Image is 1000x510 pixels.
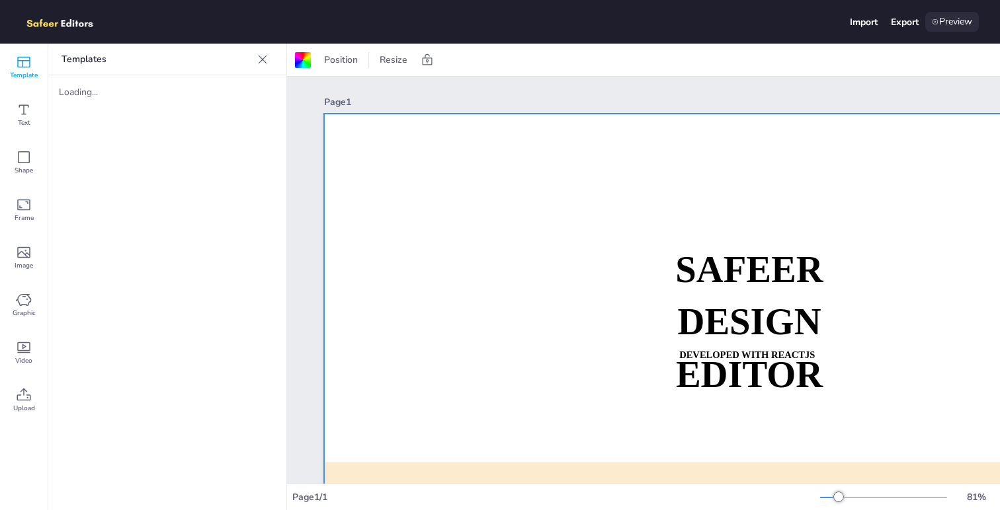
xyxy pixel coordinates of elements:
div: Page 1 / 1 [292,491,820,503]
span: Resize [377,54,410,66]
span: Text [18,118,30,128]
span: Template [10,70,38,81]
div: Loading... [59,86,165,98]
div: Export [891,16,919,28]
p: Templates [62,44,252,75]
strong: DESIGN EDITOR [676,301,823,394]
span: Frame [15,213,34,223]
strong: SAFEER [675,249,823,290]
span: Video [15,355,32,366]
span: Shape [15,165,33,176]
div: 81 % [960,491,992,503]
span: Graphic [13,308,36,318]
span: Image [15,260,33,271]
div: Preview [925,12,979,32]
strong: DEVELOPED WITH REACTJS [679,350,815,361]
div: Import [850,16,878,28]
img: logo.png [21,12,112,32]
span: Upload [13,403,35,414]
span: Position [321,54,360,66]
